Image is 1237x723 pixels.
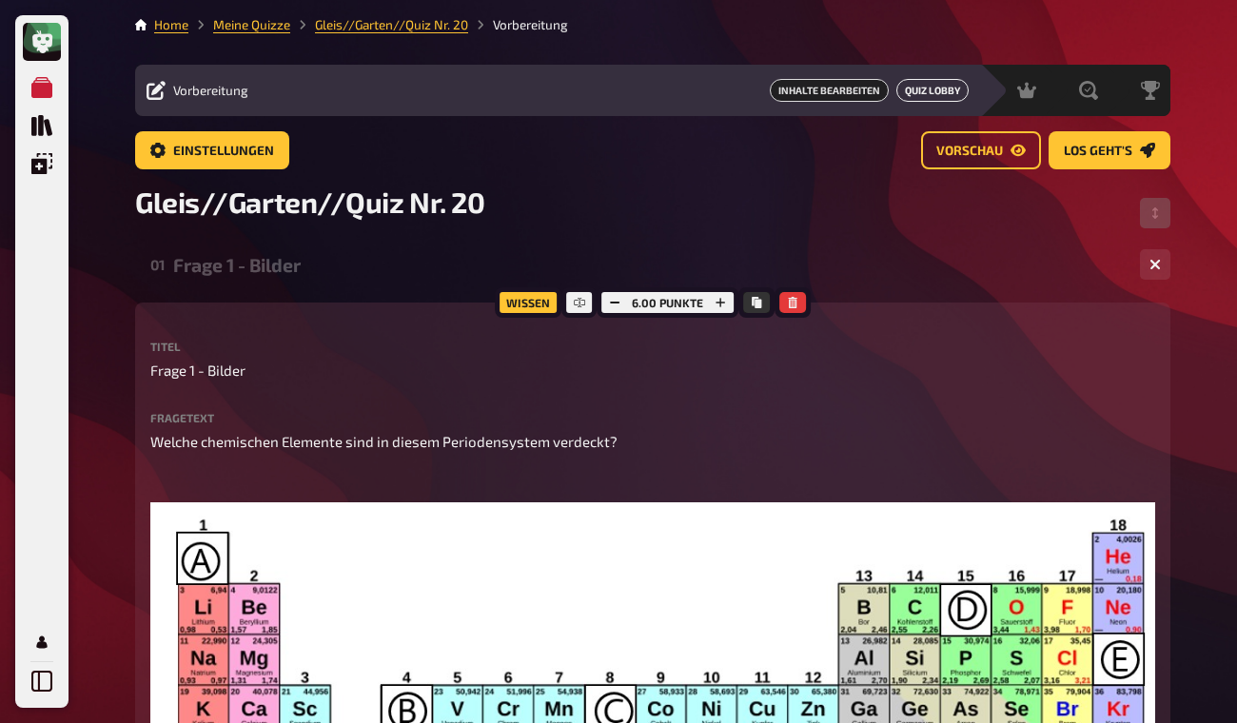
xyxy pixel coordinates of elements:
[23,623,61,661] a: Mein Konto
[770,79,889,102] span: Inhalte Bearbeiten
[154,17,188,32] a: Home
[468,15,568,34] li: Vorbereitung
[896,79,969,102] a: Quiz Lobby
[743,292,770,313] button: Kopieren
[150,256,166,273] div: 01
[1064,145,1132,158] span: Los geht's
[150,433,618,450] span: Welche chemischen Elemente sind in diesem Periodensystem verdeckt?
[1140,198,1170,228] button: Reihenfolge anpassen
[173,83,248,98] span: Vorbereitung
[1049,131,1170,169] a: Los geht's
[495,287,561,318] div: Wissen
[23,145,61,183] a: Einblendungen
[150,341,1155,352] label: Titel
[150,412,1155,423] label: Fragetext
[597,287,738,318] div: 6.00 Punkte
[135,185,484,219] span: Gleis//Garten//Quiz Nr. 20
[315,17,468,32] a: Gleis//Garten//Quiz Nr. 20
[135,131,289,169] a: Einstellungen
[23,107,61,145] a: Quiz Sammlung
[173,254,1125,276] div: Frage 1 - Bilder
[154,15,188,34] li: Home
[173,145,274,158] span: Einstellungen
[290,15,468,34] li: Gleis//Garten//Quiz Nr. 20
[23,68,61,107] a: Meine Quizze
[921,131,1041,169] a: Vorschau
[150,360,245,381] span: Frage 1 - Bilder
[188,15,290,34] li: Meine Quizze
[936,145,1003,158] span: Vorschau
[213,17,290,32] a: Meine Quizze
